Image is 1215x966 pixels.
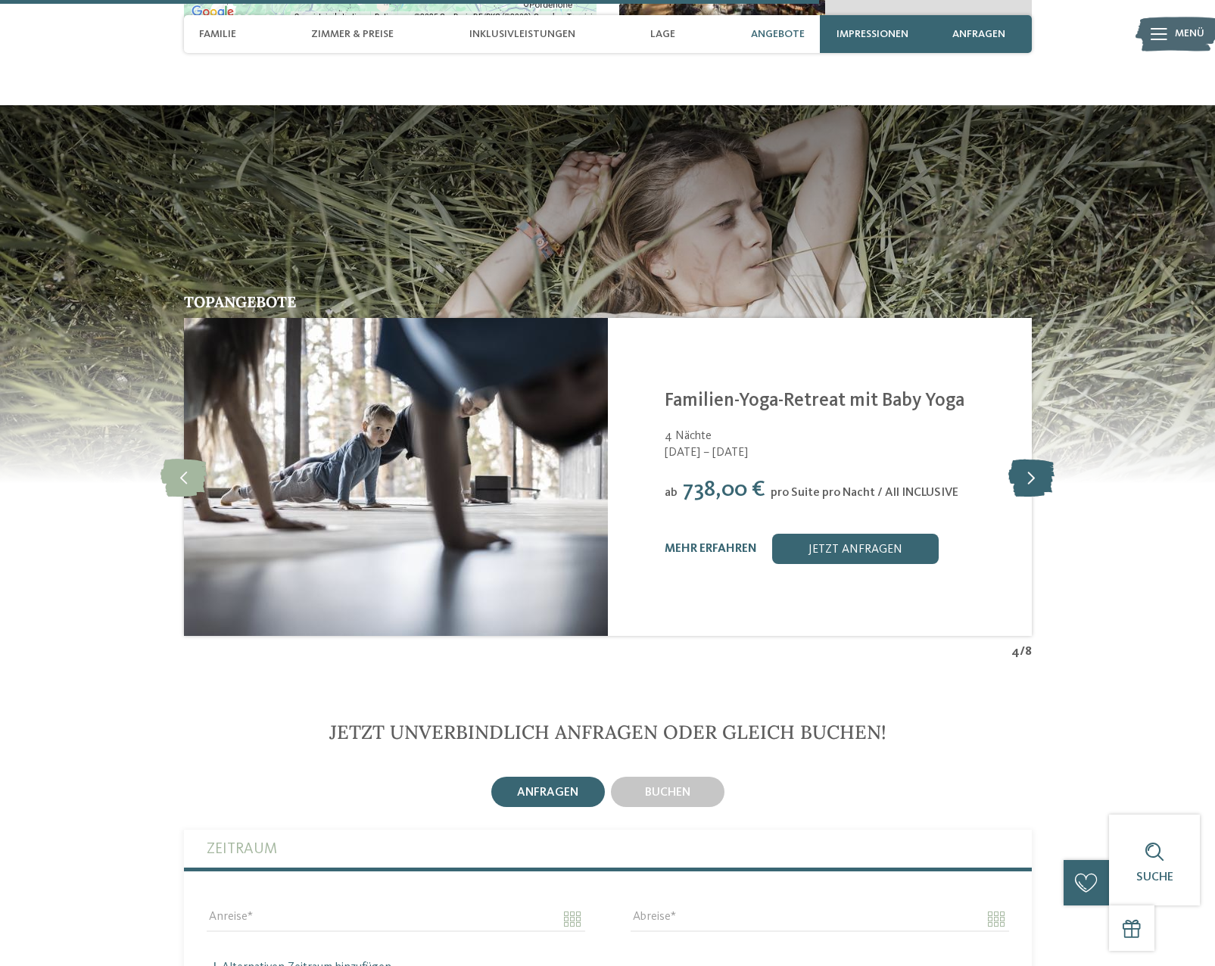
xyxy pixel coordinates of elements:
[184,318,608,636] img: Familien-Yoga-Retreat mit Baby Yoga
[650,28,675,41] span: Lage
[1025,643,1032,660] span: 8
[665,487,678,499] span: ab
[188,2,238,22] img: Google
[375,12,558,20] span: Dati mappa ©2025 GeoBasis-DE/BKG (©2009), Google
[329,720,886,744] span: JETZT UNVERBINDLICH ANFRAGEN ODER GLEICH BUCHEN!
[952,28,1005,41] span: anfragen
[188,2,238,22] a: Visualizza questa zona in Google Maps (in una nuova finestra)
[665,444,1013,461] span: [DATE] – [DATE]
[294,11,366,22] button: Scorciatoie da tastiera
[1020,643,1025,660] span: /
[836,28,908,41] span: Impressionen
[517,787,578,799] span: anfragen
[665,391,964,410] a: Familien-Yoga-Retreat mit Baby Yoga
[1136,871,1173,883] span: Suche
[772,534,939,564] a: jetzt anfragen
[311,28,394,41] span: Zimmer & Preise
[665,543,757,555] a: mehr erfahren
[199,28,236,41] span: Familie
[665,430,712,442] span: 4 Nächte
[608,774,727,810] a: buchen
[1011,643,1020,660] span: 4
[567,12,592,20] a: Termini (si apre in una nuova scheda)
[751,28,805,41] span: Angebote
[683,478,765,501] span: 738,00 €
[207,830,1009,868] label: Zeitraum
[771,487,958,499] span: pro Suite pro Nacht / All INCLUSIVE
[645,787,690,799] span: buchen
[469,28,575,41] span: Inklusivleistungen
[184,292,296,311] span: Topangebote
